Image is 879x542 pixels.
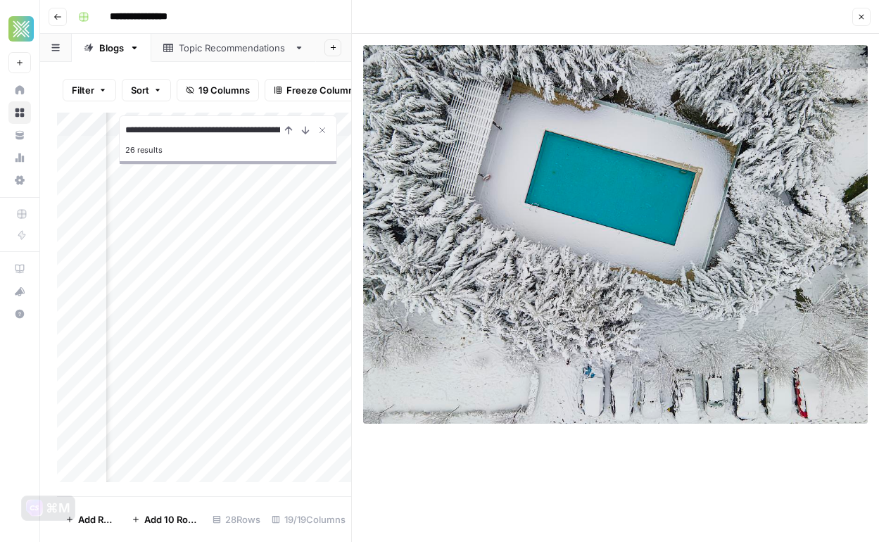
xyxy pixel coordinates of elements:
button: Close Search [314,122,331,139]
span: Freeze Columns [286,83,359,97]
div: What's new? [9,281,30,302]
a: Browse [8,101,31,124]
div: 28 Rows [207,508,266,531]
span: Add 10 Rows [144,512,198,527]
div: ⌘M [46,501,70,515]
a: Topic Recommendations [151,34,316,62]
span: Sort [131,83,149,97]
button: Freeze Columns [265,79,368,101]
span: 19 Columns [198,83,250,97]
img: Xponent21 Logo [8,16,34,42]
span: Add Row [78,512,115,527]
img: Row/Cell [363,45,868,424]
div: 19/19 Columns [266,508,351,531]
div: 26 results [125,141,331,158]
button: Previous Result [280,122,297,139]
a: Home [8,79,31,101]
span: Filter [72,83,94,97]
a: Settings [8,169,31,191]
button: Help + Support [8,303,31,325]
div: Blogs [99,41,124,55]
a: Usage [8,146,31,169]
a: Blogs [72,34,151,62]
button: Sort [122,79,171,101]
button: Filter [63,79,116,101]
button: Add 10 Rows [123,508,207,531]
button: Add Row [57,508,123,531]
button: Next Result [297,122,314,139]
a: Your Data [8,124,31,146]
div: Topic Recommendations [179,41,289,55]
button: 19 Columns [177,79,259,101]
a: AirOps Academy [8,258,31,280]
button: What's new? [8,280,31,303]
button: Workspace: Xponent21 [8,11,31,46]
